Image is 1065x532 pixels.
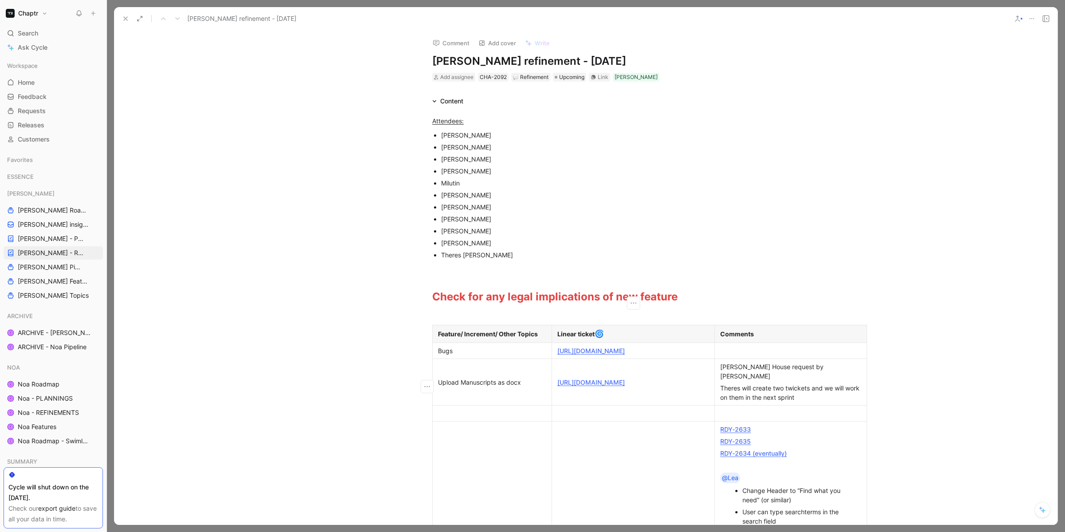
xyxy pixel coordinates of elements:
[429,96,467,106] div: Content
[438,330,538,338] strong: Feature/ Increment/ Other Topics
[441,190,739,200] div: [PERSON_NAME]
[18,234,85,243] span: [PERSON_NAME] - PLANNINGS
[18,78,35,87] span: Home
[720,449,787,457] a: RDY-2634 (eventually)
[441,166,739,176] div: [PERSON_NAME]
[18,42,47,53] span: Ask Cycle
[4,218,103,231] a: [PERSON_NAME] insights
[18,408,79,417] span: Noa - REFINEMENTS
[18,422,56,431] span: Noa Features
[7,155,33,164] span: Favorites
[4,187,103,302] div: [PERSON_NAME][PERSON_NAME] Roadmap - open items[PERSON_NAME] insights[PERSON_NAME] - PLANNINGS[PE...
[18,328,93,337] span: ARCHIVE - [PERSON_NAME] Pipeline
[440,96,463,106] div: Content
[559,73,584,82] span: Upcoming
[4,309,103,323] div: ARCHIVE
[438,378,546,387] div: Upload Manuscripts as docx
[8,503,98,524] div: Check our to save all your data in time.
[7,172,34,181] span: ESSENCE
[595,329,604,338] span: 🌀
[4,309,103,354] div: ARCHIVEARCHIVE - [PERSON_NAME] PipelineARCHIVE - Noa Pipeline
[4,76,103,89] a: Home
[18,248,86,257] span: [PERSON_NAME] - REFINEMENTS
[18,92,47,101] span: Feedback
[535,39,550,47] span: Write
[441,226,739,236] div: [PERSON_NAME]
[722,473,738,483] div: @Lea
[7,311,33,320] span: ARCHIVE
[432,117,464,125] u: Attendees:
[742,507,848,526] div: User can type searchterms in the search field
[598,73,608,82] div: Link
[4,187,103,200] div: [PERSON_NAME]
[38,504,75,512] a: export guide
[513,73,548,82] div: Refinement
[7,189,55,198] span: [PERSON_NAME]
[432,290,678,303] span: Check for any legal implications of new feature
[18,9,38,17] h1: Chaptr
[4,392,103,405] a: Noa - PLANNINGS
[4,170,103,183] div: ESSENCE
[4,27,103,40] div: Search
[480,73,507,82] div: CHA-2092
[18,380,59,389] span: Noa Roadmap
[441,178,739,188] div: Milutin
[4,118,103,132] a: Releases
[18,135,50,144] span: Customers
[720,437,751,445] a: RDY-2635
[7,61,38,70] span: Workspace
[4,326,103,339] a: ARCHIVE - [PERSON_NAME] Pipeline
[438,346,546,355] div: Bugs
[4,90,103,103] a: Feedback
[18,28,38,39] span: Search
[441,130,739,140] div: [PERSON_NAME]
[4,204,103,217] a: [PERSON_NAME] Roadmap - open items
[8,482,98,503] div: Cycle will shut down on the [DATE].
[187,13,296,24] span: [PERSON_NAME] refinement - [DATE]
[432,54,739,68] h1: [PERSON_NAME] refinement - [DATE]
[720,426,751,433] a: RDY-2633
[720,362,861,381] div: [PERSON_NAME] House request by [PERSON_NAME]
[4,260,103,274] a: [PERSON_NAME] Pipeline
[4,246,103,260] a: [PERSON_NAME] - REFINEMENTS
[18,121,44,130] span: Releases
[4,104,103,118] a: Requests
[440,74,473,80] span: Add assignee
[4,340,103,354] a: ARCHIVE - Noa Pipeline
[4,406,103,419] a: Noa - REFINEMENTS
[18,437,91,445] span: Noa Roadmap - Swimlanes
[742,486,848,504] div: Change Header to “Find what you need” (or similar)
[474,37,520,49] button: Add cover
[18,291,89,300] span: [PERSON_NAME] Topics
[441,202,739,212] div: [PERSON_NAME]
[4,7,50,20] button: ChaptrChaptr
[18,106,46,115] span: Requests
[7,457,37,466] span: SUMMARY
[4,153,103,166] div: Favorites
[4,361,103,374] div: NOA
[4,420,103,433] a: Noa Features
[6,9,15,18] img: Chaptr
[441,238,739,248] div: [PERSON_NAME]
[4,41,103,54] a: Ask Cycle
[720,330,754,338] strong: Comments
[615,73,658,82] div: [PERSON_NAME]
[4,170,103,186] div: ESSENCE
[18,277,91,286] span: [PERSON_NAME] Features
[4,232,103,245] a: [PERSON_NAME] - PLANNINGS
[4,378,103,391] a: Noa Roadmap
[513,75,518,80] img: 💬
[441,250,739,260] div: Theres [PERSON_NAME]
[4,289,103,302] a: [PERSON_NAME] Topics
[18,220,91,229] span: [PERSON_NAME] insights
[4,455,103,471] div: SUMMARY
[720,383,861,402] div: Theres will create two twickets and we will work on them in the next sprint
[557,378,625,386] a: [URL][DOMAIN_NAME]
[18,263,83,272] span: [PERSON_NAME] Pipeline
[429,37,473,49] button: Comment
[553,73,586,82] div: Upcoming
[7,363,20,372] span: NOA
[4,59,103,72] div: Workspace
[4,133,103,146] a: Customers
[18,343,87,351] span: ARCHIVE - Noa Pipeline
